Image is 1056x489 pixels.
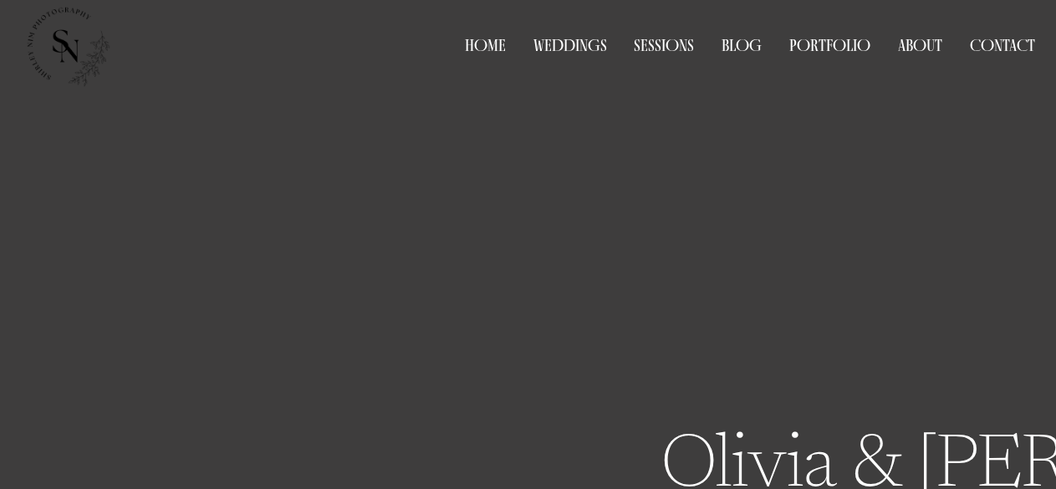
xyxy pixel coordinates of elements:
span: Portfolio [789,35,870,56]
a: Sessions [634,33,694,58]
a: Blog [722,33,762,58]
a: Weddings [533,33,607,58]
img: Shirley Nim Photography [21,1,110,90]
a: Home [465,33,506,58]
a: Contact [970,33,1035,58]
a: About [898,33,942,58]
a: folder dropdown [789,33,870,58]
